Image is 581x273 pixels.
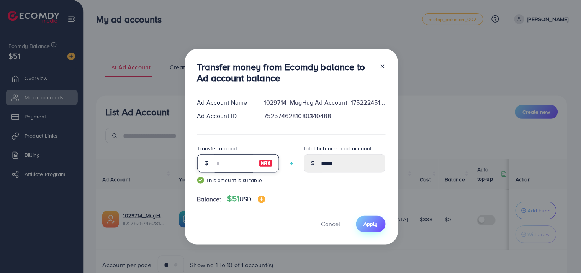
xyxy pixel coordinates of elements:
span: Apply [364,220,378,228]
div: 1029714_MugHug Ad Account_1752224518907 [258,98,391,107]
span: USD [239,195,251,203]
button: Cancel [312,216,350,232]
span: Balance: [197,195,221,204]
label: Transfer amount [197,145,237,152]
label: Total balance in ad account [304,145,372,152]
h4: $51 [227,194,265,204]
div: Ad Account ID [191,112,258,120]
img: image [258,196,265,203]
iframe: Chat [548,238,575,267]
div: 7525746281080340488 [258,112,391,120]
img: image [259,159,273,168]
img: guide [197,177,204,184]
span: Cancel [321,220,340,228]
small: This amount is suitable [197,176,279,184]
h3: Transfer money from Ecomdy balance to Ad account balance [197,61,373,84]
button: Apply [356,216,386,232]
div: Ad Account Name [191,98,258,107]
